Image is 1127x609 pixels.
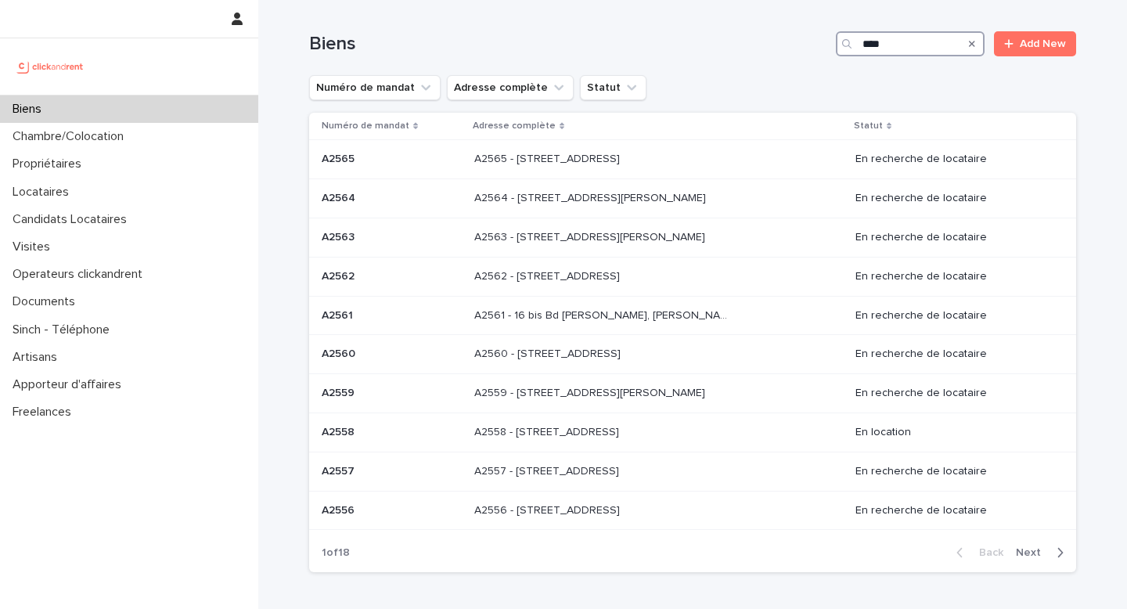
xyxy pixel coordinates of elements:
[474,306,738,323] p: A2561 - 16 bis Bd [PERSON_NAME], [PERSON_NAME] 93100
[6,102,54,117] p: Biens
[322,189,358,205] p: A2564
[855,192,1051,205] p: En recherche de locataire
[309,218,1076,257] tr: A2563A2563 A2563 - [STREET_ADDRESS][PERSON_NAME]A2563 - [STREET_ADDRESS][PERSON_NAME] En recherch...
[6,405,84,420] p: Freelances
[6,240,63,254] p: Visites
[309,140,1076,179] tr: A2565A2565 A2565 - [STREET_ADDRESS]A2565 - [STREET_ADDRESS] En recherche de locataire
[322,150,358,166] p: A2565
[970,547,1003,558] span: Back
[309,296,1076,335] tr: A2561A2561 A2561 - 16 bis Bd [PERSON_NAME], [PERSON_NAME] 93100A2561 - 16 bis Bd [PERSON_NAME], [...
[309,75,441,100] button: Numéro de mandat
[994,31,1076,56] a: Add New
[322,267,358,283] p: A2562
[6,323,122,337] p: Sinch - Téléphone
[309,33,830,56] h1: Biens
[474,384,708,400] p: A2559 - [STREET_ADDRESS][PERSON_NAME]
[322,423,358,439] p: A2558
[322,344,358,361] p: A2560
[473,117,556,135] p: Adresse complète
[855,348,1051,361] p: En recherche de locataire
[855,387,1051,400] p: En recherche de locataire
[322,384,358,400] p: A2559
[322,306,356,323] p: A2561
[855,504,1051,517] p: En recherche de locataire
[6,129,136,144] p: Chambre/Colocation
[309,179,1076,218] tr: A2564A2564 A2564 - [STREET_ADDRESS][PERSON_NAME]A2564 - [STREET_ADDRESS][PERSON_NAME] En recherch...
[309,534,362,572] p: 1 of 18
[580,75,646,100] button: Statut
[322,228,358,244] p: A2563
[944,546,1010,560] button: Back
[6,185,81,200] p: Locataires
[322,117,409,135] p: Numéro de mandat
[855,231,1051,244] p: En recherche de locataire
[474,150,623,166] p: A2565 - [STREET_ADDRESS]
[836,31,985,56] input: Search
[474,501,623,517] p: A2556 - [STREET_ADDRESS]
[6,212,139,227] p: Candidats Locataires
[13,51,88,82] img: UCB0brd3T0yccxBKYDjQ
[855,465,1051,478] p: En recherche de locataire
[474,189,709,205] p: A2564 - [STREET_ADDRESS][PERSON_NAME]
[322,462,358,478] p: A2557
[309,491,1076,530] tr: A2556A2556 A2556 - [STREET_ADDRESS]A2556 - [STREET_ADDRESS] En recherche de locataire
[855,153,1051,166] p: En recherche de locataire
[474,228,708,244] p: A2563 - [STREET_ADDRESS][PERSON_NAME]
[855,426,1051,439] p: En location
[309,335,1076,374] tr: A2560A2560 A2560 - [STREET_ADDRESS]A2560 - [STREET_ADDRESS] En recherche de locataire
[447,75,574,100] button: Adresse complète
[309,257,1076,296] tr: A2562A2562 A2562 - [STREET_ADDRESS]A2562 - [STREET_ADDRESS] En recherche de locataire
[855,270,1051,283] p: En recherche de locataire
[309,413,1076,452] tr: A2558A2558 A2558 - [STREET_ADDRESS]A2558 - [STREET_ADDRESS] En location
[474,267,623,283] p: A2562 - [STREET_ADDRESS]
[309,452,1076,491] tr: A2557A2557 A2557 - [STREET_ADDRESS]A2557 - [STREET_ADDRESS] En recherche de locataire
[854,117,883,135] p: Statut
[6,157,94,171] p: Propriétaires
[474,423,622,439] p: A2558 - [STREET_ADDRESS]
[322,501,358,517] p: A2556
[474,344,624,361] p: A2560 - [STREET_ADDRESS]
[1010,546,1076,560] button: Next
[309,374,1076,413] tr: A2559A2559 A2559 - [STREET_ADDRESS][PERSON_NAME]A2559 - [STREET_ADDRESS][PERSON_NAME] En recherch...
[855,309,1051,323] p: En recherche de locataire
[6,267,155,282] p: Operateurs clickandrent
[1016,547,1050,558] span: Next
[6,350,70,365] p: Artisans
[6,377,134,392] p: Apporteur d'affaires
[1020,38,1066,49] span: Add New
[6,294,88,309] p: Documents
[474,462,622,478] p: A2557 - [STREET_ADDRESS]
